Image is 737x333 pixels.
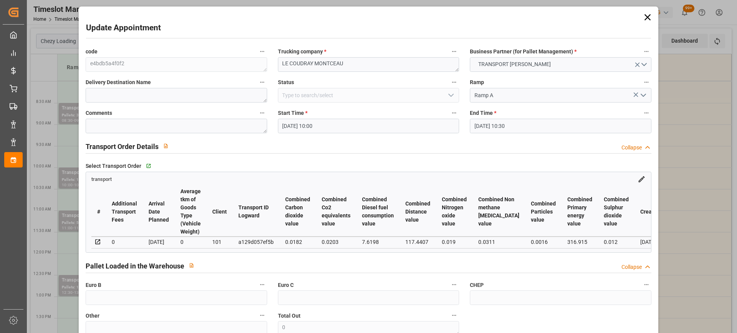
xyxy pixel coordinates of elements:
[478,237,519,247] div: 0.0311
[442,237,467,247] div: 0.019
[449,310,459,320] button: Total Out
[257,280,267,290] button: Euro B
[175,187,207,237] th: Average tkm of Goods Type (Vehicle Weight)
[86,48,97,56] span: code
[449,46,459,56] button: Trucking company *
[91,176,112,182] span: transport
[212,237,227,247] div: 101
[449,280,459,290] button: Euro C
[525,187,562,237] th: Combined Particles value
[278,119,459,133] input: DD-MM-YYYY HH:MM
[635,187,684,237] th: Created At
[207,187,233,237] th: Client
[473,187,525,237] th: Combined Non methane [MEDICAL_DATA] value
[445,89,456,101] button: open menu
[86,109,112,117] span: Comments
[405,237,430,247] div: 117.4407
[149,237,169,247] div: [DATE]
[278,88,459,103] input: Type to search/select
[86,141,159,152] h2: Transport Order Details
[257,310,267,320] button: Other
[91,176,112,182] a: transport
[362,237,394,247] div: 7.6198
[257,77,267,87] button: Delivery Destination Name
[400,187,436,237] th: Combined Distance value
[598,187,635,237] th: Combined Sulphur dioxide value
[278,57,459,72] textarea: LE COUDRAY MONTCEAU
[470,119,651,133] input: DD-MM-YYYY HH:MM
[184,258,199,273] button: View description
[279,187,316,237] th: Combined Carbon dioxide value
[470,57,651,72] button: open menu
[233,187,279,237] th: Transport ID Logward
[470,78,484,86] span: Ramp
[641,77,651,87] button: Ramp
[159,139,173,153] button: View description
[86,57,267,72] textarea: e4bdb5a4f0f2
[316,187,356,237] th: Combined Co2 equivalents value
[604,237,629,247] div: 0.012
[278,48,326,56] span: Trucking company
[641,46,651,56] button: Business Partner (for Pallet Management) *
[143,187,175,237] th: Arrival Date Planned
[278,312,301,320] span: Total Out
[436,187,473,237] th: Combined Nitrogen oxide value
[567,237,592,247] div: 316.915
[106,187,143,237] th: Additional Transport Fees
[356,187,400,237] th: Combined Diesel fuel consumption value
[91,187,106,237] th: #
[470,88,651,103] input: Type to search/select
[641,280,651,290] button: CHEP
[278,109,307,117] span: Start Time
[474,60,555,68] span: TRANSPORT [PERSON_NAME]
[641,108,651,118] button: End Time *
[257,46,267,56] button: code
[257,108,267,118] button: Comments
[86,281,101,289] span: Euro B
[278,281,294,289] span: Euro C
[86,78,151,86] span: Delivery Destination Name
[86,22,161,34] h2: Update Appointment
[621,144,642,152] div: Collapse
[322,237,350,247] div: 0.0203
[470,281,484,289] span: CHEP
[278,78,294,86] span: Status
[180,237,201,247] div: 0
[449,77,459,87] button: Status
[621,263,642,271] div: Collapse
[470,109,496,117] span: End Time
[531,237,556,247] div: 0.0016
[637,89,648,101] button: open menu
[562,187,598,237] th: Combined Primary energy value
[112,237,137,247] div: 0
[285,237,310,247] div: 0.0182
[86,312,99,320] span: Other
[449,108,459,118] button: Start Time *
[640,237,678,247] div: [DATE] 11:32:17
[470,48,577,56] span: Business Partner (for Pallet Management)
[86,162,141,170] span: Select Transport Order
[238,237,274,247] div: a129d057ef5b
[86,261,184,271] h2: Pallet Loaded in the Warehouse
